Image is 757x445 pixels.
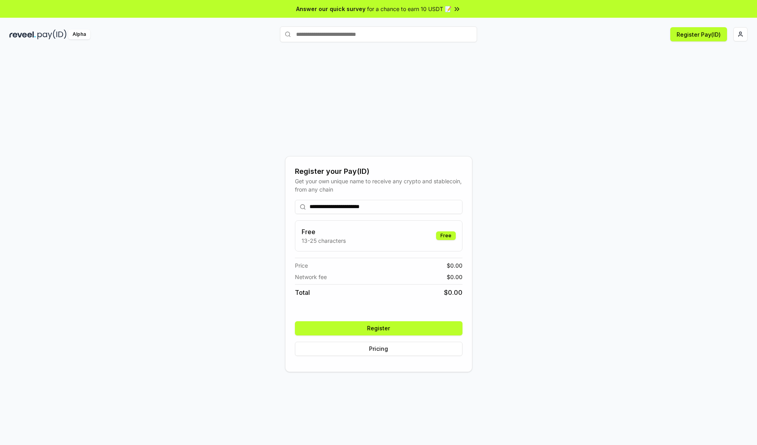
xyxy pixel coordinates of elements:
[444,288,462,297] span: $ 0.00
[302,236,346,245] p: 13-25 characters
[436,231,456,240] div: Free
[447,273,462,281] span: $ 0.00
[670,27,727,41] button: Register Pay(ID)
[295,342,462,356] button: Pricing
[302,227,346,236] h3: Free
[68,30,90,39] div: Alpha
[296,5,365,13] span: Answer our quick survey
[295,273,327,281] span: Network fee
[295,288,310,297] span: Total
[295,261,308,270] span: Price
[295,166,462,177] div: Register your Pay(ID)
[9,30,36,39] img: reveel_dark
[37,30,67,39] img: pay_id
[295,177,462,194] div: Get your own unique name to receive any crypto and stablecoin, from any chain
[367,5,451,13] span: for a chance to earn 10 USDT 📝
[447,261,462,270] span: $ 0.00
[295,321,462,335] button: Register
